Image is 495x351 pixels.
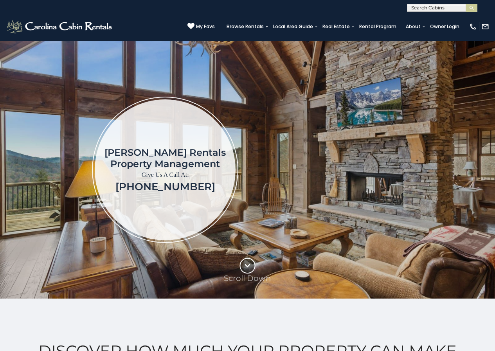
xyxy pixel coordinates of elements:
[115,180,215,193] a: [PHONE_NUMBER]
[481,23,489,31] img: mail-regular-white.png
[426,21,463,32] a: Owner Login
[187,23,215,31] a: My Favs
[402,21,425,32] a: About
[223,21,268,32] a: Browse Rentals
[6,19,114,34] img: White-1-2.png
[196,23,215,30] span: My Favs
[319,64,484,275] iframe: New Contact Form
[104,169,226,180] p: Give Us A Call At:
[469,23,477,31] img: phone-regular-white.png
[269,21,317,32] a: Local Area Guide
[224,274,271,283] p: Scroll Down
[355,21,400,32] a: Rental Program
[104,147,226,169] h1: [PERSON_NAME] Rentals Property Management
[319,21,354,32] a: Real Estate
